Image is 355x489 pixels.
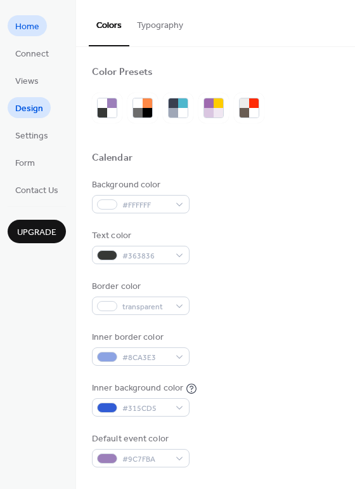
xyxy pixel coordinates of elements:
[92,331,187,344] div: Inner border color
[15,130,48,143] span: Settings
[8,179,66,200] a: Contact Us
[15,184,58,198] span: Contact Us
[92,280,187,293] div: Border color
[122,453,169,466] span: #9C7FBA
[92,432,187,446] div: Default event color
[15,102,43,116] span: Design
[17,226,56,239] span: Upgrade
[8,152,42,173] a: Form
[8,124,56,145] a: Settings
[8,15,47,36] a: Home
[15,20,39,34] span: Home
[92,382,183,395] div: Inner background color
[8,97,51,118] a: Design
[92,229,187,243] div: Text color
[8,43,56,64] a: Connect
[122,199,169,212] span: #FFFFFF
[15,75,39,88] span: Views
[8,220,66,243] button: Upgrade
[15,48,49,61] span: Connect
[8,70,46,91] a: Views
[92,66,153,79] div: Color Presets
[122,300,169,314] span: transparent
[122,402,169,415] span: #315CD5
[92,178,187,192] div: Background color
[122,250,169,263] span: #363836
[92,152,132,165] div: Calendar
[122,351,169,365] span: #8CA3E3
[15,157,35,170] span: Form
